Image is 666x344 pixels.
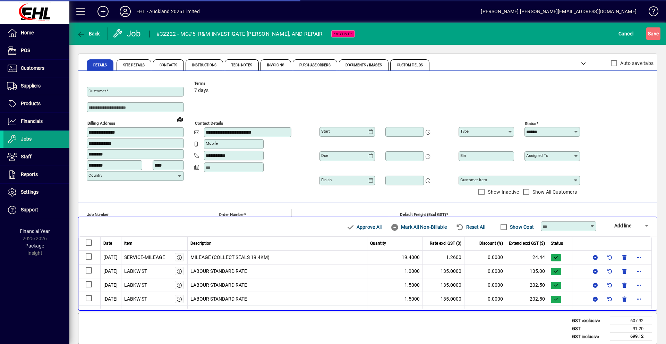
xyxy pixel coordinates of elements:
td: 0.0000 [464,306,506,320]
a: Home [3,24,69,42]
a: POS [3,42,69,59]
td: LABOUR STANDARD RATE [188,278,368,292]
td: [DATE] [101,278,121,292]
button: Add [92,5,114,18]
a: Products [3,95,69,112]
span: ave [648,28,659,39]
label: Auto save tabs [619,60,654,67]
span: 1.5000 [404,295,420,303]
span: Date [103,240,112,246]
mat-label: Type [460,129,469,134]
mat-label: Customer Item [460,177,487,182]
div: [PERSON_NAME] [PERSON_NAME][EMAIL_ADDRESS][DOMAIN_NAME] [481,6,637,17]
span: Rate excl GST ($) [430,240,461,246]
mat-label: Assigned to [526,153,548,158]
button: Save [646,27,660,40]
mat-label: Status [525,121,536,126]
td: LABOUR STANDARD RATE [188,264,368,278]
div: EHL - Auckland 2025 Limited [136,6,200,17]
span: Quantity [370,240,386,246]
span: 19.4000 [402,254,420,261]
span: Extend excl GST ($) [509,240,545,246]
button: Profile [114,5,136,18]
span: Purchase Orders [299,64,331,67]
span: POS [21,48,30,53]
span: Item [124,240,133,246]
span: Suppliers [21,83,41,89]
mat-label: Mobile [206,141,218,146]
a: Suppliers [3,77,69,95]
span: Home [21,30,34,35]
button: Back [75,27,102,40]
a: Support [3,201,69,219]
div: LABKW ST [124,268,147,275]
button: Mark All Non-Billable [388,221,450,233]
td: SEALS AS SELECTED [188,306,368,320]
td: 1.2600 [423,250,464,264]
span: Details [93,64,107,67]
span: Status [551,240,563,246]
button: More options [633,266,644,277]
td: [DATE] [101,292,121,306]
span: Custom Fields [397,64,422,67]
span: Terms [194,81,236,86]
mat-label: Country [88,173,102,178]
td: 607.92 [610,317,652,325]
span: Approve All [346,221,382,233]
mat-label: Due [321,153,328,158]
a: Settings [3,184,69,201]
div: #32222 - MC#5_R&M INVESTIGATE [PERSON_NAME], AND REPAIR [156,28,323,40]
span: Discount (%) [479,240,503,246]
div: LABKW ST [124,282,147,289]
span: Contacts [160,64,177,67]
button: More options [633,252,644,263]
mat-label: Customer [88,89,106,93]
td: [DATE] [101,306,121,320]
span: Documents / Images [345,64,382,67]
span: Back [77,31,100,36]
span: 1.0000 [404,268,420,275]
td: [DATE] [101,264,121,278]
mat-label: Order number [219,212,244,217]
mat-label: Bin [460,153,466,158]
a: Customers [3,60,69,77]
span: Add line [614,223,631,228]
app-page-header-button: Back [69,27,108,40]
span: Staff [21,154,32,159]
td: GST exclusive [569,317,610,325]
span: S [648,31,651,36]
span: Customers [21,65,44,71]
td: 699.12 [610,333,652,341]
label: Show All Customers [531,188,577,195]
span: Reports [21,171,38,177]
td: 0.0000 [464,292,506,306]
td: 0.0000 [464,278,506,292]
button: More options [633,307,644,318]
td: 43.48 [506,306,548,320]
span: Tech Notes [231,64,252,67]
label: Show Cost [509,224,534,230]
div: Job [113,28,142,39]
a: View on map [174,114,186,125]
span: Settings [21,189,39,195]
mat-label: Start [321,129,330,134]
span: 1.5000 [404,282,420,289]
mat-label: Job number [87,212,109,217]
span: Reset All [456,221,485,233]
mat-label: Default Freight (excl GST) [400,212,446,217]
span: Financials [21,118,43,124]
a: Financials [3,113,69,130]
span: Package [25,243,44,249]
a: Reports [3,166,69,183]
td: GST inclusive [569,333,610,341]
div: LABKW ST [124,295,147,303]
button: More options [633,279,644,291]
label: Show Inactive [486,188,519,195]
td: 0.0000 [464,250,506,264]
a: Staff [3,148,69,166]
td: 202.50 [506,278,548,292]
td: 135.00 [506,264,548,278]
td: MILEAGE (COLLECT SEALS 19.4KM) [188,250,368,264]
td: 43.4784 [423,306,464,320]
td: 91.20 [610,325,652,333]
